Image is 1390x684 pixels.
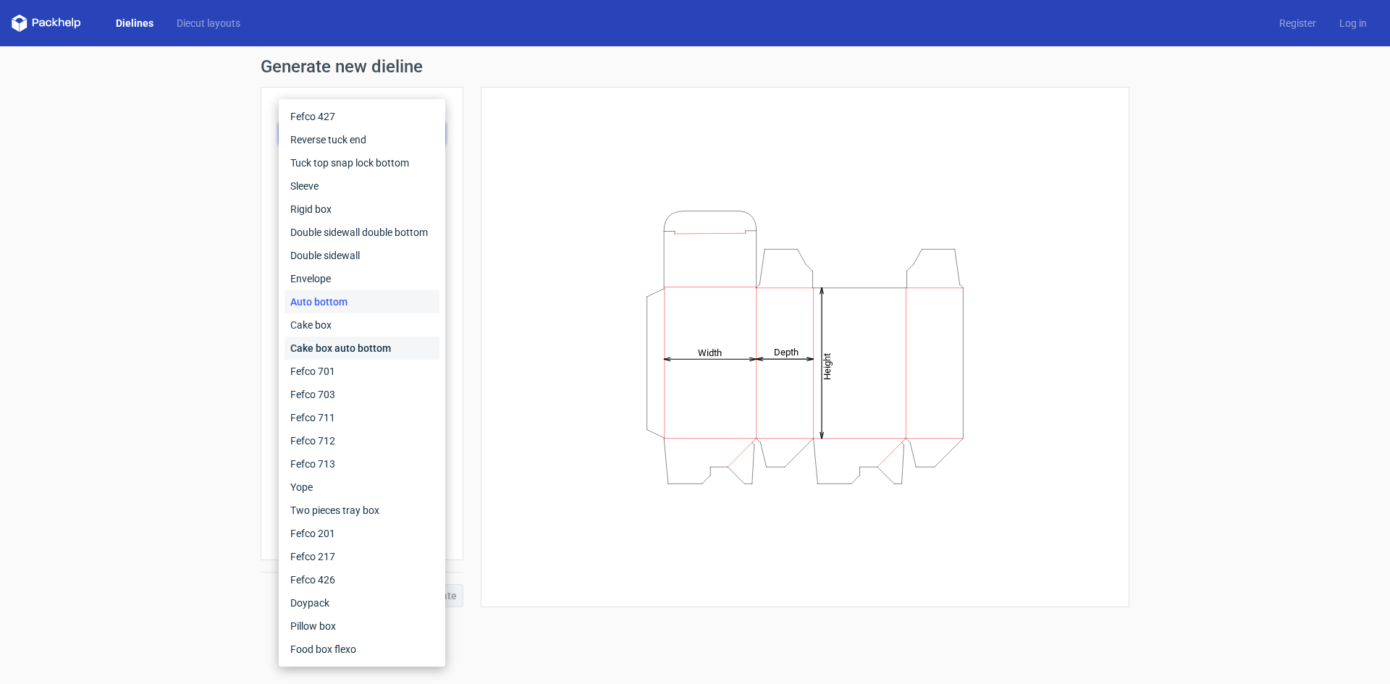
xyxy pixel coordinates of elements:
a: Log in [1328,16,1378,30]
tspan: Height [822,352,833,379]
a: Register [1268,16,1328,30]
a: Dielines [104,16,165,30]
tspan: Depth [774,347,799,358]
div: Fefco 426 [285,568,439,591]
div: Sleeve [285,174,439,198]
div: Reverse tuck end [285,128,439,151]
div: Two pieces tray box [285,499,439,522]
div: Food box flexo [285,638,439,661]
div: Pillow box [285,615,439,638]
div: Fefco 703 [285,383,439,406]
div: Doypack [285,591,439,615]
div: Auto bottom [285,290,439,313]
div: Cake box [285,313,439,337]
div: Fefco 427 [285,105,439,128]
div: Yope [285,476,439,499]
tspan: Width [698,347,722,358]
a: Diecut layouts [165,16,252,30]
h1: Generate new dieline [261,58,1129,75]
div: Fefco 712 [285,429,439,452]
div: Tuck top snap lock bottom [285,151,439,174]
div: Fefco 701 [285,360,439,383]
div: Fefco 713 [285,452,439,476]
div: Fefco 201 [285,522,439,545]
div: Fefco 217 [285,545,439,568]
div: Cake box auto bottom [285,337,439,360]
div: Rigid box [285,198,439,221]
div: Double sidewall double bottom [285,221,439,244]
div: Fefco 711 [285,406,439,429]
div: Envelope [285,267,439,290]
div: Double sidewall [285,244,439,267]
